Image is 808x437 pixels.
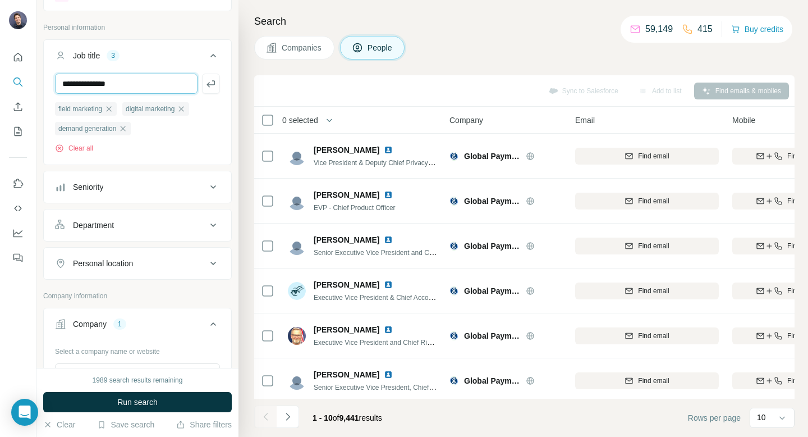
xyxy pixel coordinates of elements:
[645,22,673,36] p: 59,149
[282,42,323,53] span: Companies
[9,47,27,67] button: Quick start
[368,42,393,53] span: People
[314,369,379,380] span: [PERSON_NAME]
[113,319,126,329] div: 1
[73,220,114,231] div: Department
[384,370,393,379] img: LinkedIn logo
[313,413,382,422] span: results
[9,121,27,142] button: My lists
[688,412,741,424] span: Rows per page
[575,238,719,254] button: Find email
[288,372,306,390] img: Avatar
[288,282,306,300] img: Avatar
[43,392,232,412] button: Run search
[43,22,232,33] p: Personal information
[575,283,719,299] button: Find email
[314,324,379,335] span: [PERSON_NAME]
[176,419,232,430] button: Share filters
[44,42,231,74] button: Job title3
[464,151,520,162] span: Global Payments
[9,72,27,92] button: Search
[314,338,455,347] span: Executive Vice President and Chief Risk Officer
[449,152,458,161] img: Logo of Global Payments
[73,318,107,330] div: Company
[575,115,595,126] span: Email
[288,327,306,345] img: Avatar
[314,204,396,212] span: EVP - Chief Product Officer
[314,279,379,290] span: [PERSON_NAME]
[58,104,102,114] span: field marketing
[73,50,100,61] div: Job title
[384,145,393,154] img: LinkedIn logo
[73,181,103,193] div: Seniority
[58,124,116,134] span: demand generation
[464,330,520,342] span: Global Payments
[464,285,520,297] span: Global Payments
[93,375,183,385] div: 1989 search results remaining
[126,104,175,114] span: digital marketing
[288,192,306,210] img: Avatar
[575,372,719,389] button: Find email
[44,212,231,239] button: Department
[9,248,27,268] button: Feedback
[464,375,520,386] span: Global Payments
[9,174,27,194] button: Use Surfe on LinkedIn
[333,413,339,422] span: of
[575,327,719,344] button: Find email
[731,21,783,37] button: Buy credits
[732,115,755,126] span: Mobile
[313,413,333,422] span: 1 - 10
[43,419,75,430] button: Clear
[449,115,483,126] span: Company
[575,148,719,165] button: Find email
[314,158,523,167] span: Vice President & Deputy Chief Privacy Officer, [GEOGRAPHIC_DATA]
[43,291,232,301] p: Company information
[11,399,38,426] div: Open Intercom Messenger
[339,413,359,422] span: 9,441
[73,258,133,269] div: Personal location
[44,311,231,342] button: Company1
[44,250,231,277] button: Personal location
[9,11,27,29] img: Avatar
[288,147,306,165] img: Avatar
[449,197,458,206] img: Logo of Global Payments
[449,331,458,340] img: Logo of Global Payments
[44,174,231,201] button: Seniority
[384,235,393,244] img: LinkedIn logo
[697,22,713,36] p: 415
[757,412,766,423] p: 10
[288,237,306,255] img: Avatar
[314,383,479,392] span: Senior Executive Vice President, Chief Financial Officer
[464,195,520,207] span: Global Payments
[449,286,458,295] img: Logo of Global Payments
[384,325,393,334] img: LinkedIn logo
[464,240,520,252] span: Global Payments
[384,280,393,289] img: LinkedIn logo
[55,342,220,357] div: Select a company name or website
[314,293,469,302] span: Executive Vice President & Chief Accounting Officer
[314,248,537,257] span: Senior Executive Vice President and Chief Administrative and Legal Officer
[638,286,669,296] span: Find email
[449,242,458,251] img: Logo of Global Payments
[638,376,669,386] span: Find email
[384,190,393,199] img: LinkedIn logo
[638,151,669,161] span: Find email
[55,143,93,153] button: Clear all
[9,198,27,219] button: Use Surfe API
[314,144,379,156] span: [PERSON_NAME]
[575,193,719,210] button: Find email
[314,189,379,201] span: [PERSON_NAME]
[449,376,458,385] img: Logo of Global Payments
[254,13,795,29] h4: Search
[117,397,158,408] span: Run search
[638,196,669,206] span: Find email
[107,51,120,61] div: 3
[282,115,318,126] span: 0 selected
[314,234,379,245] span: [PERSON_NAME]
[638,331,669,341] span: Find email
[97,419,154,430] button: Save search
[9,97,27,117] button: Enrich CSV
[638,241,669,251] span: Find email
[277,406,299,428] button: Navigate to next page
[9,223,27,243] button: Dashboard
